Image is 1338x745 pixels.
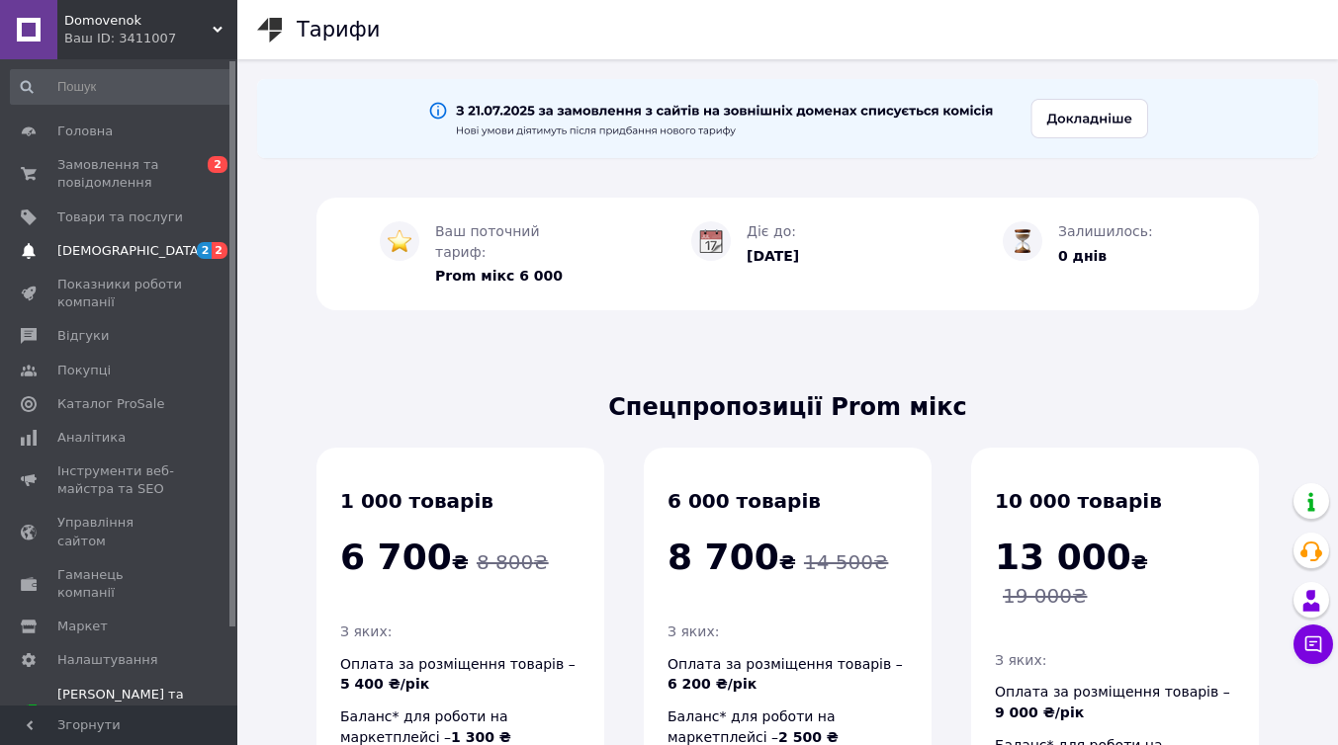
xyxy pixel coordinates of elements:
span: Товари та послуги [57,208,183,226]
span: Замовлення та повідомлення [57,156,183,192]
span: 19 000 ₴ [1003,584,1087,608]
span: ₴ [668,550,796,574]
img: :hourglass_flowing_sand: [1011,229,1034,253]
img: Нові умови для сайтів на зовнішніх доменах [408,79,1168,158]
span: ₴ [340,550,469,574]
span: 10 000 товарів [995,489,1162,513]
span: Діє до: [747,223,796,239]
span: Domovenok [64,12,213,30]
span: 2 [197,242,213,259]
h1: Тарифи [297,18,380,41]
span: 2 [212,242,227,259]
a: Нові умови для сайтів на зовнішніх доменах [257,79,1318,158]
span: 1 000 товарів [340,489,493,513]
span: Баланс* для роботи на маркетплейсі – [668,708,839,745]
span: З яких: [340,623,392,639]
span: 6 200 ₴/рік [668,676,757,692]
span: 6 000 товарів [668,489,821,513]
span: Гаманець компанії [57,566,183,602]
span: 8 700 [668,537,779,577]
span: Маркет [57,618,108,635]
span: Аналітика [57,429,126,447]
span: 13 000 [995,537,1131,577]
span: Показники роботи компанії [57,276,183,311]
button: Чат з покупцем [1293,624,1333,664]
span: Ваш поточний тариф: [435,223,540,260]
span: Prom мікс 6 000 [435,268,563,284]
span: 6 700 [340,537,452,577]
span: 5 400 ₴/рік [340,676,429,692]
span: 14 500 ₴ [804,550,888,574]
span: Налаштування [57,651,158,669]
span: З яких: [995,652,1046,668]
span: [PERSON_NAME] та рахунки [57,686,237,740]
span: 9 000 ₴/рік [995,704,1084,720]
span: Оплата за розміщення товарів – [668,656,903,693]
span: Відгуки [57,327,109,345]
div: Ваш ID: 3411007 [64,30,237,47]
span: Інструменти веб-майстра та SEO [57,462,183,498]
span: 8 800 ₴ [477,550,549,574]
span: Оплата за розміщення товарів – [340,656,576,693]
span: Головна [57,123,113,140]
input: Пошук [10,69,233,105]
span: 2 500 ₴ [778,729,839,745]
span: Баланс* для роботи на маркетплейсі – [340,708,511,745]
span: [DEMOGRAPHIC_DATA] [57,242,204,260]
span: Спецпропозиції Prom мікс [316,390,1259,424]
span: [DATE] [747,248,799,264]
span: Залишилось: [1058,223,1153,239]
img: :star: [388,229,411,253]
span: З яких: [668,623,719,639]
span: Управління сайтом [57,514,183,549]
span: 1 300 ₴ [451,729,511,745]
span: ₴ [995,550,1148,574]
span: Оплата за розміщення товарів – [995,684,1230,720]
span: 0 днів [1058,248,1107,264]
span: Каталог ProSale [57,395,164,413]
span: 2 [208,156,227,173]
img: :calendar: [699,229,723,253]
span: Покупці [57,362,111,379]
